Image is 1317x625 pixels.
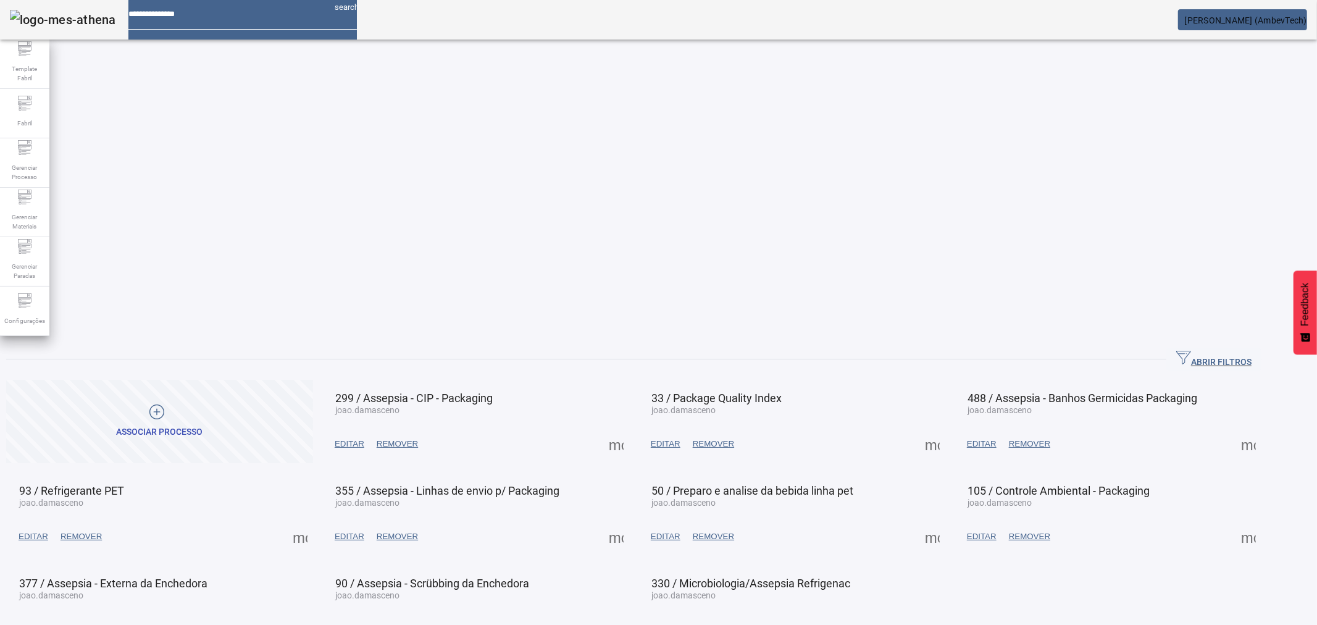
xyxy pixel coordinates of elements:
[1166,348,1261,371] button: ABRIR FILTROS
[19,577,207,590] span: 377 / Assepsia - Externa da Enchedora
[61,531,102,543] span: REMOVER
[19,484,124,497] span: 93 / Refrigerante PET
[328,433,370,455] button: EDITAR
[6,61,43,86] span: Template Fabril
[961,526,1003,548] button: EDITAR
[6,159,43,185] span: Gerenciar Processo
[1003,526,1056,548] button: REMOVER
[377,438,418,450] span: REMOVER
[968,498,1032,508] span: joao.damasceno
[651,590,716,600] span: joao.damasceno
[6,380,313,463] button: ASSOCIAR PROCESSO
[377,531,418,543] span: REMOVER
[1294,271,1317,354] button: Feedback - Mostrar pesquisa
[651,531,680,543] span: EDITAR
[605,526,627,548] button: Mais
[921,433,943,455] button: Mais
[687,433,740,455] button: REMOVER
[370,433,424,455] button: REMOVER
[921,526,943,548] button: Mais
[651,484,853,497] span: 50 / Preparo e analise da bebida linha pet
[289,526,311,548] button: Mais
[335,484,559,497] span: 355 / Assepsia - Linhas de envio p/ Packaging
[968,392,1197,405] span: 488 / Assepsia - Banhos Germicidas Packaging
[961,433,1003,455] button: EDITAR
[1009,438,1050,450] span: REMOVER
[1237,526,1260,548] button: Mais
[335,531,364,543] span: EDITAR
[651,405,716,415] span: joao.damasceno
[693,531,734,543] span: REMOVER
[1009,531,1050,543] span: REMOVER
[117,426,203,438] div: ASSOCIAR PROCESSO
[335,392,493,405] span: 299 / Assepsia - CIP - Packaging
[19,531,48,543] span: EDITAR
[335,405,399,415] span: joao.damasceno
[335,498,399,508] span: joao.damasceno
[335,590,399,600] span: joao.damasceno
[335,438,364,450] span: EDITAR
[370,526,424,548] button: REMOVER
[19,498,83,508] span: joao.damasceno
[967,438,997,450] span: EDITAR
[12,526,54,548] button: EDITAR
[687,526,740,548] button: REMOVER
[693,438,734,450] span: REMOVER
[1237,433,1260,455] button: Mais
[54,526,108,548] button: REMOVER
[1300,283,1311,326] span: Feedback
[1,312,49,329] span: Configurações
[1185,15,1307,25] span: [PERSON_NAME] (AmbevTech)
[14,115,36,132] span: Fabril
[335,577,529,590] span: 90 / Assepsia - Scrübbing da Enchedora
[605,433,627,455] button: Mais
[645,526,687,548] button: EDITAR
[651,577,850,590] span: 330 / Microbiologia/Assepsia Refrigenac
[967,531,997,543] span: EDITAR
[968,484,1150,497] span: 105 / Controle Ambiental - Packaging
[651,392,782,405] span: 33 / Package Quality Index
[1176,350,1252,369] span: ABRIR FILTROS
[968,405,1032,415] span: joao.damasceno
[6,209,43,235] span: Gerenciar Materiais
[19,590,83,600] span: joao.damasceno
[6,258,43,284] span: Gerenciar Paradas
[645,433,687,455] button: EDITAR
[651,498,716,508] span: joao.damasceno
[1003,433,1056,455] button: REMOVER
[10,10,116,30] img: logo-mes-athena
[651,438,680,450] span: EDITAR
[328,526,370,548] button: EDITAR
